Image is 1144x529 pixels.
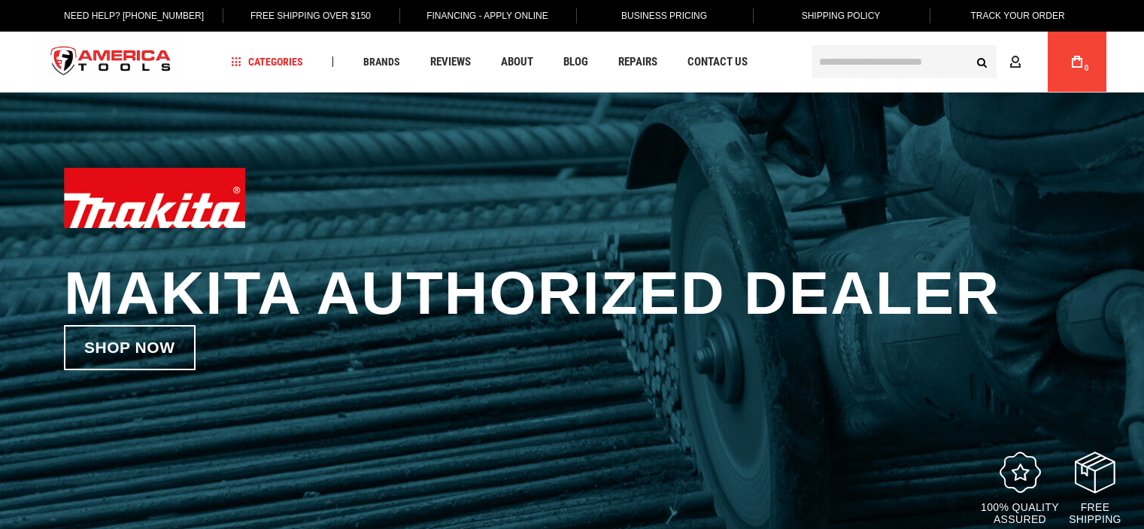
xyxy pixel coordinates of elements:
a: store logo [38,34,184,90]
a: Categories [224,52,310,72]
span: Blog [563,56,588,68]
span: Reviews [430,56,471,68]
a: Shop now [64,325,196,370]
span: Repairs [618,56,657,68]
p: Free Shipping [1069,501,1121,525]
p: 100% quality assured [979,501,1061,525]
span: Shipping Policy [802,11,881,21]
span: Categories [231,56,303,67]
a: Contact Us [681,52,754,72]
a: Reviews [423,52,478,72]
button: Search [968,47,997,76]
a: Brands [357,52,407,72]
h1: Makita Authorized Dealer [64,262,1080,325]
a: 0 [1063,32,1091,92]
span: 0 [1085,64,1089,72]
img: Makita logo [64,168,245,228]
span: Brands [363,56,400,67]
img: America Tools [38,34,184,90]
a: About [494,52,540,72]
span: Contact Us [687,56,748,68]
a: Repairs [611,52,664,72]
span: About [501,56,533,68]
a: Blog [557,52,595,72]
